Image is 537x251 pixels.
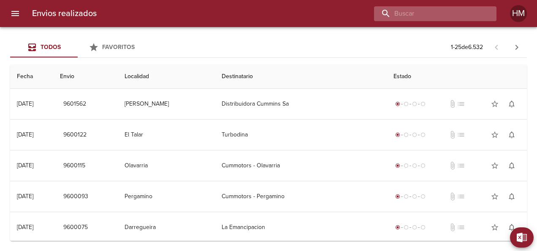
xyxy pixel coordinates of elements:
span: 9600075 [63,222,88,233]
span: Pagina anterior [486,43,507,51]
span: radio_button_unchecked [412,225,417,230]
span: radio_button_unchecked [412,132,417,137]
span: No tiene pedido asociado [457,223,465,232]
td: Distribuidora Cummins Sa [215,89,387,119]
th: Fecha [10,65,53,89]
span: radio_button_unchecked [404,225,409,230]
td: Pergamino [118,181,215,212]
span: No tiene pedido asociado [457,192,465,201]
span: radio_button_unchecked [404,194,409,199]
span: radio_button_checked [395,194,400,199]
span: radio_button_unchecked [412,101,417,106]
th: Envio [53,65,118,89]
td: Olavarria [118,150,215,181]
button: Exportar Excel [510,227,534,248]
div: [DATE] [17,100,33,107]
div: [DATE] [17,162,33,169]
span: No tiene pedido asociado [457,100,465,108]
h6: Envios realizados [32,7,97,20]
button: Activar notificaciones [503,95,520,112]
span: star_border [491,223,499,232]
span: radio_button_checked [395,225,400,230]
div: Tabs Envios [10,37,145,57]
span: star_border [491,192,499,201]
span: notifications_none [507,223,516,232]
th: Destinatario [215,65,387,89]
div: Generado [393,192,427,201]
span: No tiene documentos adjuntos [448,100,457,108]
span: No tiene pedido asociado [457,161,465,170]
span: No tiene documentos adjuntos [448,192,457,201]
span: radio_button_unchecked [420,132,426,137]
span: No tiene documentos adjuntos [448,223,457,232]
div: [DATE] [17,131,33,138]
span: star_border [491,131,499,139]
span: radio_button_unchecked [420,101,426,106]
span: radio_button_unchecked [404,101,409,106]
span: radio_button_unchecked [404,132,409,137]
div: Generado [393,161,427,170]
div: [DATE] [17,224,33,231]
button: Activar notificaciones [503,188,520,205]
button: Agregar a favoritos [486,95,503,112]
span: star_border [491,100,499,108]
span: No tiene documentos adjuntos [448,131,457,139]
button: 9600075 [60,220,91,235]
div: Abrir información de usuario [510,5,527,22]
span: notifications_none [507,131,516,139]
div: [DATE] [17,193,33,200]
span: radio_button_checked [395,163,400,168]
span: No tiene pedido asociado [457,131,465,139]
span: star_border [491,161,499,170]
span: radio_button_unchecked [420,225,426,230]
td: El Talar [118,120,215,150]
span: Favoritos [102,44,135,51]
span: radio_button_unchecked [420,194,426,199]
button: 9600122 [60,127,90,143]
td: Cummotors - Olavarria [215,150,387,181]
span: 9600093 [63,191,88,202]
th: Localidad [118,65,215,89]
span: notifications_none [507,100,516,108]
td: [PERSON_NAME] [118,89,215,119]
button: Activar notificaciones [503,157,520,174]
td: Turbodina [215,120,387,150]
td: La Emancipacion [215,212,387,243]
span: 9600122 [63,130,87,140]
td: Cummotors - Pergamino [215,181,387,212]
th: Estado [387,65,527,89]
button: Agregar a favoritos [486,219,503,236]
span: Todos [41,44,61,51]
button: Agregar a favoritos [486,157,503,174]
span: radio_button_unchecked [412,194,417,199]
button: Agregar a favoritos [486,188,503,205]
input: buscar [374,6,482,21]
span: 9601562 [63,99,86,109]
button: menu [5,3,25,24]
button: Activar notificaciones [503,219,520,236]
div: HM [510,5,527,22]
div: Generado [393,223,427,232]
span: radio_button_checked [395,132,400,137]
span: radio_button_checked [395,101,400,106]
span: No tiene documentos adjuntos [448,161,457,170]
div: Generado [393,100,427,108]
button: 9601562 [60,96,89,112]
button: 9600115 [60,158,89,174]
button: 9600093 [60,189,92,205]
span: 9600115 [63,161,85,171]
p: 1 - 25 de 6.532 [451,43,483,52]
span: radio_button_unchecked [420,163,426,168]
span: notifications_none [507,192,516,201]
td: Darregueira [118,212,215,243]
span: radio_button_unchecked [412,163,417,168]
span: notifications_none [507,161,516,170]
span: radio_button_unchecked [404,163,409,168]
button: Activar notificaciones [503,126,520,143]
